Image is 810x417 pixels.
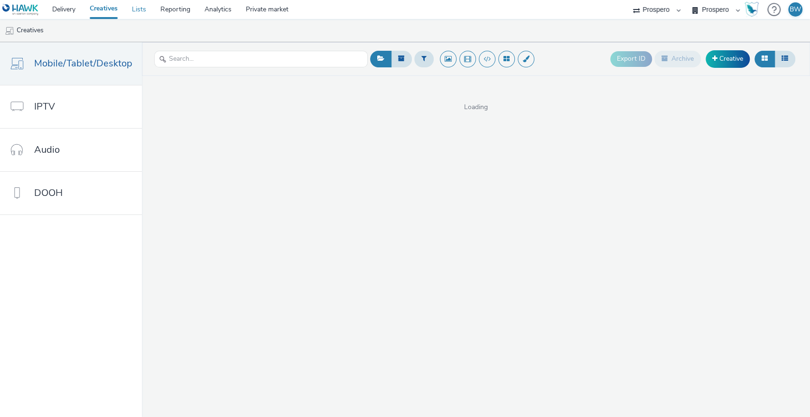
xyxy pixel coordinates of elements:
div: BW [790,2,801,17]
img: mobile [5,26,14,36]
button: Grid [754,51,775,67]
input: Search... [154,51,368,67]
span: DOOH [34,186,63,200]
img: Hawk Academy [745,2,759,17]
span: IPTV [34,100,55,113]
button: Export ID [610,51,652,66]
span: Mobile/Tablet/Desktop [34,56,132,70]
span: Audio [34,143,60,157]
button: Archive [654,51,701,67]
img: undefined Logo [2,4,39,16]
button: Table [774,51,795,67]
a: Creative [706,50,750,67]
a: Hawk Academy [745,2,763,17]
span: Loading [142,102,810,112]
